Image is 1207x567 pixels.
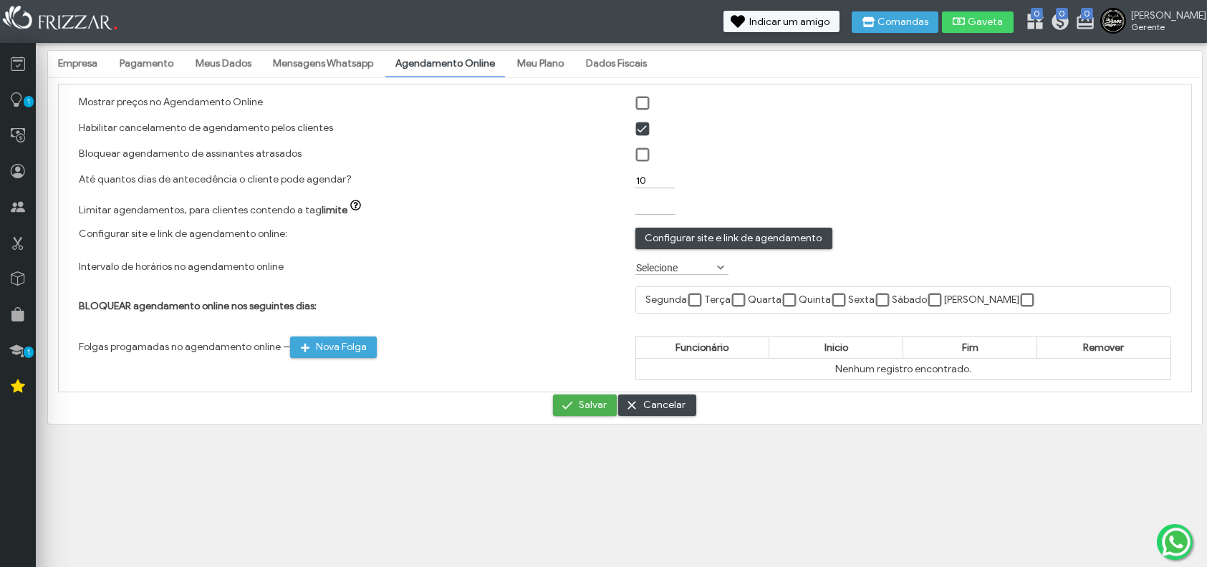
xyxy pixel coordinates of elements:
[48,52,107,76] a: Empresa
[942,11,1014,33] button: Gaveta
[893,294,928,306] label: Sábado
[635,261,716,274] label: Selecione
[723,11,840,32] button: Indicar um amigo
[645,228,822,249] span: Configurar site e link de agendamento
[877,17,928,27] span: Comandas
[705,294,731,306] label: Terça
[507,52,574,76] a: Meu Plano
[576,52,657,76] a: Dados Fiscais
[749,17,829,27] span: Indicar um amigo
[24,96,34,107] span: 1
[849,294,875,306] label: Sexta
[945,294,1020,306] label: [PERSON_NAME]
[968,17,1004,27] span: Gaveta
[579,394,607,416] span: Salvar
[1056,8,1068,19] span: 0
[24,346,34,358] span: 1
[316,336,367,358] span: Nova Folga
[824,341,848,354] span: Inicio
[1131,9,1196,21] span: [PERSON_NAME]
[79,261,284,273] label: Intervalo de horários no agendamento online
[1159,525,1193,559] img: whatsapp.png
[186,52,261,76] a: Meus Dados
[749,294,782,306] label: Quarta
[1075,11,1090,34] a: 0
[79,122,333,134] label: Habilitar cancelamento de agendamento pelos clientes
[635,337,769,359] th: Funcionário
[1081,8,1093,19] span: 0
[79,204,368,216] label: Limitar agendamentos, para clientes contendo a tag
[347,200,367,214] button: Limitar agendamentos, para clientes contendo a taglimite
[646,294,688,306] label: Segunda
[110,52,183,76] a: Pagamento
[1050,11,1064,34] a: 0
[1084,341,1125,354] span: Remover
[852,11,938,33] button: Comandas
[962,341,978,354] span: Fim
[263,52,383,76] a: Mensagens Whatsapp
[799,294,832,306] label: Quinta
[635,359,1171,380] td: Nenhum registro encontrado.
[1025,11,1039,34] a: 0
[903,337,1037,359] th: Fim
[1131,21,1196,32] span: Gerente
[385,52,505,76] a: Agendamento Online
[79,147,302,160] label: Bloquear agendamento de assinantes atrasados
[635,228,832,249] button: Configurar site e link de agendamento
[1100,8,1200,37] a: [PERSON_NAME] Gerente
[769,337,903,359] th: Inicio
[618,394,696,416] button: Cancelar
[553,394,617,416] button: Salvar
[322,204,347,216] strong: limite
[79,173,352,185] label: Até quantos dias de antecedência o cliente pode agendar?
[290,336,377,358] button: Folgas progamadas no agendamento online --
[1037,337,1171,359] th: Remover
[1031,8,1043,19] span: 0
[79,300,615,312] h4: BLOQUEAR agendamento online nos seguintes dias:
[79,96,263,108] label: Mostrar preços no Agendamento Online
[79,341,378,353] label: Folgas progamadas no agendamento online --
[675,341,728,354] span: Funcionário
[644,394,686,416] span: Cancelar
[79,228,287,240] label: Configurar site e link de agendamento online:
